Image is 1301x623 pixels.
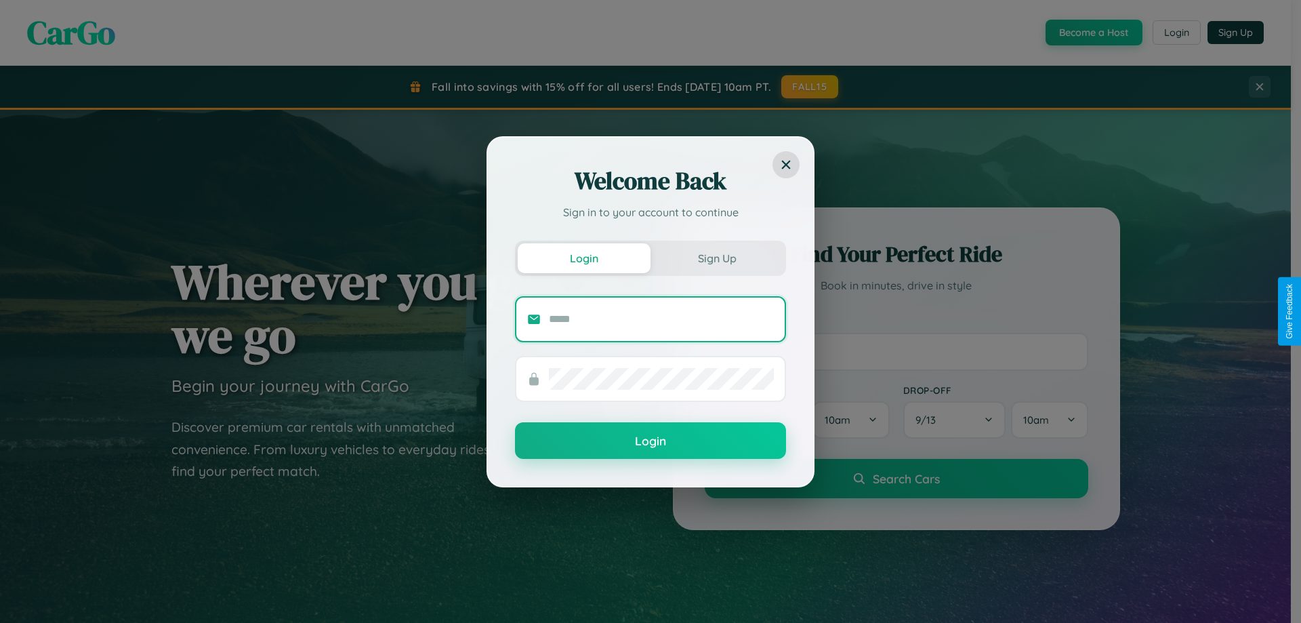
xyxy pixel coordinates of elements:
[515,165,786,197] h2: Welcome Back
[515,422,786,459] button: Login
[1285,284,1294,339] div: Give Feedback
[650,243,783,273] button: Sign Up
[515,204,786,220] p: Sign in to your account to continue
[518,243,650,273] button: Login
